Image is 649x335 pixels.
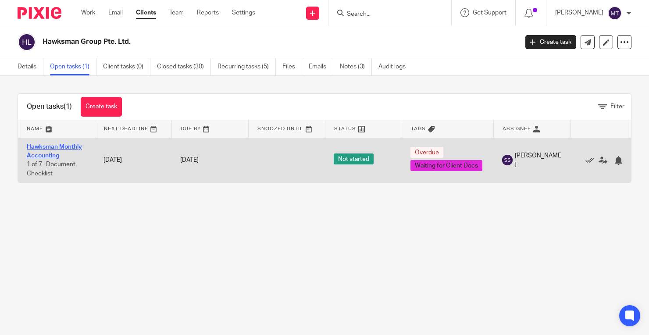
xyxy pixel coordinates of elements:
a: Recurring tasks (5) [218,58,276,75]
a: Clients [136,8,156,17]
a: Work [81,8,95,17]
span: Not started [334,153,374,164]
span: [DATE] [180,157,199,163]
a: Reports [197,8,219,17]
a: Details [18,58,43,75]
a: Email [108,8,123,17]
a: Audit logs [378,58,412,75]
input: Search [346,11,425,18]
td: [DATE] [95,138,171,182]
a: Client tasks (0) [103,58,150,75]
img: Pixie [18,7,61,19]
span: Status [334,126,356,131]
img: svg%3E [502,155,513,165]
a: Team [169,8,184,17]
img: svg%3E [608,6,622,20]
a: Create task [81,97,122,117]
img: svg%3E [18,33,36,51]
a: Closed tasks (30) [157,58,211,75]
span: Waiting for Client Docs [410,160,482,171]
a: Notes (3) [340,58,372,75]
span: Filter [610,103,624,110]
a: Hawksman Monthly Accounting [27,144,82,159]
span: Overdue [410,147,443,158]
a: Settings [232,8,255,17]
a: Mark as done [585,156,599,164]
a: Open tasks (1) [50,58,96,75]
a: Files [282,58,302,75]
a: Emails [309,58,333,75]
h1: Open tasks [27,102,72,111]
span: Tags [411,126,426,131]
span: [PERSON_NAME] [515,151,561,169]
h2: Hawksman Group Pte. Ltd. [43,37,418,46]
span: Get Support [473,10,506,16]
span: Snoozed Until [257,126,303,131]
p: [PERSON_NAME] [555,8,603,17]
span: (1) [64,103,72,110]
span: 1 of 7 · Document Checklist [27,161,75,177]
a: Create task [525,35,576,49]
